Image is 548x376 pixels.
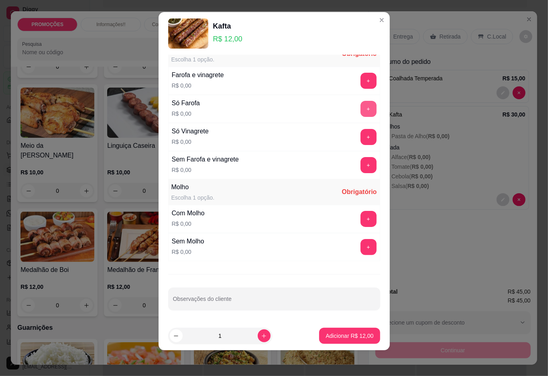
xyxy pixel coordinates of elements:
[172,166,239,174] p: R$ 0,00
[172,70,224,80] div: Farofa e vinagrete
[213,33,242,45] p: R$ 12,00
[213,20,242,32] div: Kafta
[361,101,377,117] button: add
[172,138,209,146] p: R$ 0,00
[172,155,239,164] div: Sem Farofa e vinagrete
[326,332,373,340] p: Adicionar R$ 12,00
[171,182,214,192] div: Molho
[342,187,377,197] div: Obrigatório
[168,18,208,49] img: product-image
[361,129,377,145] button: add
[172,127,209,136] div: Só Vinagrete
[171,194,214,202] div: Escolha 1 opção.
[361,239,377,255] button: add
[172,82,224,90] p: R$ 0,00
[361,211,377,227] button: add
[172,248,204,256] p: R$ 0,00
[172,110,200,118] p: R$ 0,00
[361,73,377,89] button: add
[258,329,271,342] button: increase-product-quantity
[172,237,204,246] div: Sem Molho
[171,55,214,63] div: Escolha 1 opção.
[173,298,375,306] input: Observações do cliente
[375,14,388,27] button: Close
[361,157,377,173] button: add
[172,220,205,228] p: R$ 0,00
[170,329,183,342] button: decrease-product-quantity
[172,98,200,108] div: Só Farofa
[319,328,380,344] button: Adicionar R$ 12,00
[172,208,205,218] div: Com Molho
